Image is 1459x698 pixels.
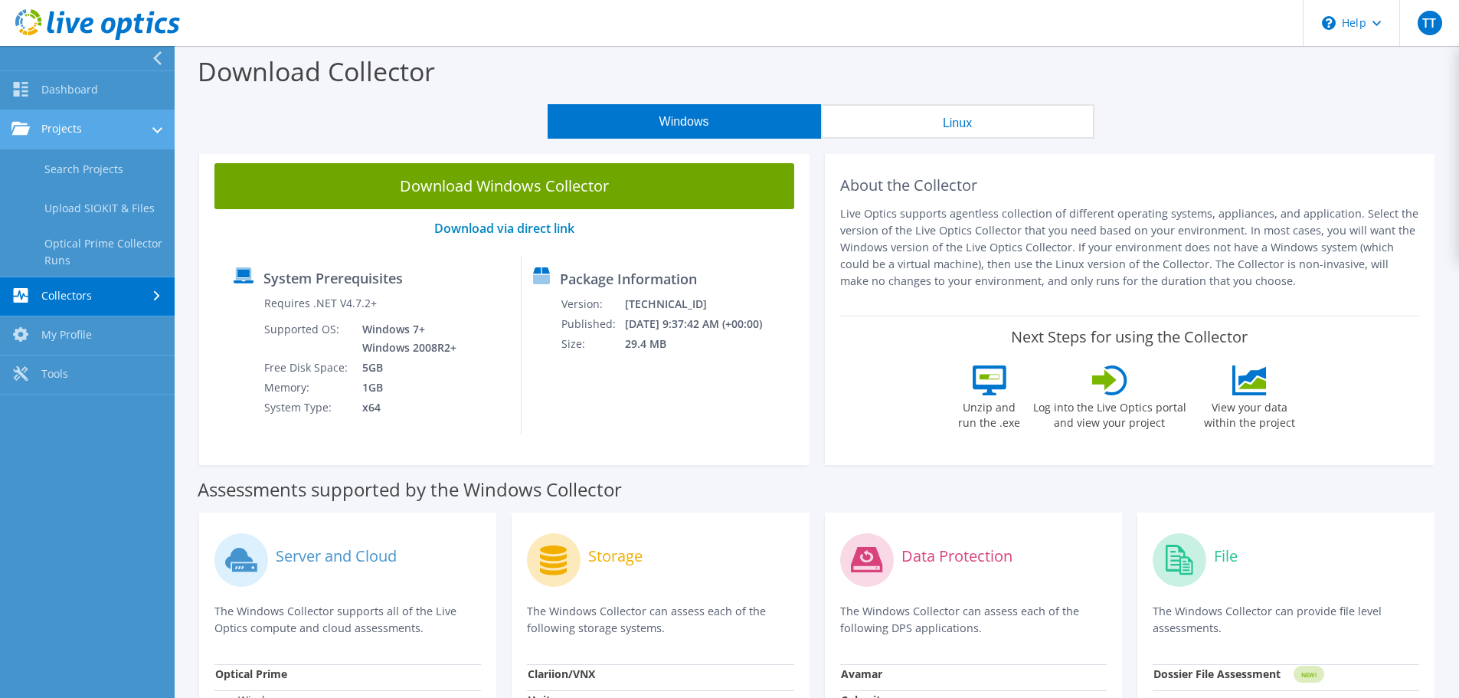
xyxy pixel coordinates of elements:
[527,603,793,637] p: The Windows Collector can assess each of the following storage systems.
[276,549,397,564] label: Server and Cloud
[1153,603,1419,637] p: The Windows Collector can provide file level assessments.
[548,104,821,139] button: Windows
[263,320,351,358] td: Supported OS:
[528,667,595,681] strong: Clariion/VNX
[263,270,403,286] label: System Prerequisites
[434,220,574,237] a: Download via direct link
[1153,667,1281,681] strong: Dossier File Assessment
[624,294,783,314] td: [TECHNICAL_ID]
[214,163,794,209] a: Download Windows Collector
[624,334,783,354] td: 29.4 MB
[561,334,624,354] td: Size:
[215,667,287,681] strong: Optical Prime
[1195,395,1305,431] label: View your data within the project
[351,378,460,398] td: 1GB
[561,314,624,334] td: Published:
[841,667,882,681] strong: Avamar
[560,271,697,287] label: Package Information
[840,205,1420,290] p: Live Optics supports agentless collection of different operating systems, appliances, and applica...
[901,549,1012,564] label: Data Protection
[840,176,1420,195] h2: About the Collector
[1214,549,1238,564] label: File
[840,603,1107,637] p: The Windows Collector can assess each of the following DPS applications.
[351,398,460,418] td: x64
[198,54,435,89] label: Download Collector
[588,549,643,564] label: Storage
[351,320,460,358] td: Windows 7+ Windows 2008R2+
[1011,328,1248,346] label: Next Steps for using the Collector
[954,395,1025,431] label: Unzip and run the .exe
[198,482,622,497] label: Assessments supported by the Windows Collector
[1032,395,1187,431] label: Log into the Live Optics portal and view your project
[1418,11,1442,35] span: TT
[1322,16,1336,30] svg: \n
[263,358,351,378] td: Free Disk Space:
[351,358,460,378] td: 5GB
[264,296,377,311] label: Requires .NET V4.7.2+
[821,104,1094,139] button: Linux
[561,294,624,314] td: Version:
[624,314,783,334] td: [DATE] 9:37:42 AM (+00:00)
[263,378,351,398] td: Memory:
[263,398,351,418] td: System Type:
[214,603,481,637] p: The Windows Collector supports all of the Live Optics compute and cloud assessments.
[1300,670,1316,679] tspan: NEW!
